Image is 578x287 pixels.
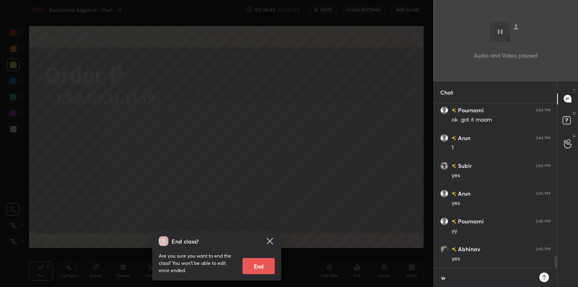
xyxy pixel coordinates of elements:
[456,245,480,253] h6: Abhinav
[172,237,199,246] h4: End class?
[440,245,448,253] img: 2f240824740a443786d204d27a6914cc.jpg
[452,255,551,263] div: yes
[452,108,456,113] img: no-rating-badge.077c3623.svg
[452,227,551,235] div: yy
[573,88,576,94] p: T
[452,192,456,196] img: no-rating-badge.077c3623.svg
[456,189,470,198] h6: Arun
[452,164,456,168] img: no-rating-badge.077c3623.svg
[440,134,448,142] img: default.png
[536,135,551,140] div: 2:44 PM
[159,252,236,274] p: Are you sure you want to end the class? You won’t be able to edit once ended.
[536,246,551,251] div: 2:46 PM
[242,258,275,274] button: End
[456,161,472,170] h6: Subir
[452,199,551,207] div: yes
[452,171,551,180] div: yes
[452,247,456,252] img: no-rating-badge.077c3623.svg
[434,103,557,268] div: grid
[573,110,576,116] p: D
[434,82,460,103] p: Chat
[536,191,551,196] div: 2:45 PM
[456,217,484,225] h6: Pournami
[440,189,448,197] img: default.png
[440,106,448,114] img: default.png
[456,106,484,114] h6: Pournami
[452,219,456,224] img: no-rating-badge.077c3623.svg
[536,163,551,168] div: 2:45 PM
[456,134,470,142] h6: Arun
[452,144,551,152] div: 1
[452,116,551,124] div: ok got it maam
[474,51,538,60] p: Audio and Video paused
[536,107,551,112] div: 2:44 PM
[536,219,551,223] div: 2:46 PM
[452,136,456,140] img: no-rating-badge.077c3623.svg
[572,133,576,139] p: G
[440,217,448,225] img: default.png
[440,271,534,284] textarea: w
[440,161,448,169] img: 8c15b6ba165149b1a1bb223513bb54ee.jpg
